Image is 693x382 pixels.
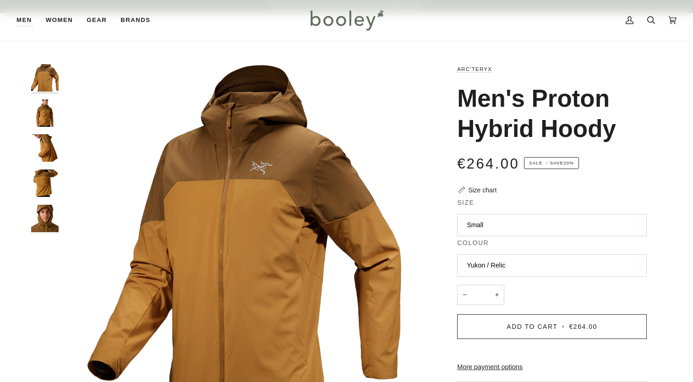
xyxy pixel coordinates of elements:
[569,323,597,330] span: €264.00
[457,83,640,144] h1: Men's Proton Hybrid Hoody
[457,285,472,306] button: −
[46,16,73,25] span: Women
[31,205,59,232] img: Arc'teryx Men's Proton Hybrid Hoody - Booley Galway
[457,198,474,207] span: Size
[31,134,59,162] img: Arc'teryx Men's Proton Hybrid Hoody - Booley Galway
[544,160,550,165] em: •
[120,16,150,25] span: Brands
[563,160,574,165] span: 20%
[560,323,567,330] span: •
[490,285,504,306] button: +
[457,238,489,248] span: Colour
[457,254,647,277] button: Yukon / Relic
[457,214,647,236] button: Small
[457,285,504,306] input: Quantity
[31,64,59,92] img: Arc'teryx Men's Proton Hybrid Hoody Yukon / Relic - Booley Galway
[87,16,107,25] span: Gear
[31,99,59,127] img: Arc'teryx Men's Proton Hybrid Hoody - Booley Galway
[457,314,647,339] button: Add to Cart • €264.00
[507,323,557,330] span: Add to Cart
[31,169,59,197] img: Arc'teryx Men's Proton Hybrid Hoody - Booley Galway
[16,16,32,25] span: Men
[468,186,497,195] div: Size chart
[529,160,542,165] span: Sale
[457,156,519,172] span: €264.00
[306,7,387,33] img: Booley
[524,157,579,169] span: Save
[457,66,492,72] a: Arc'teryx
[457,362,647,372] a: More payment options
